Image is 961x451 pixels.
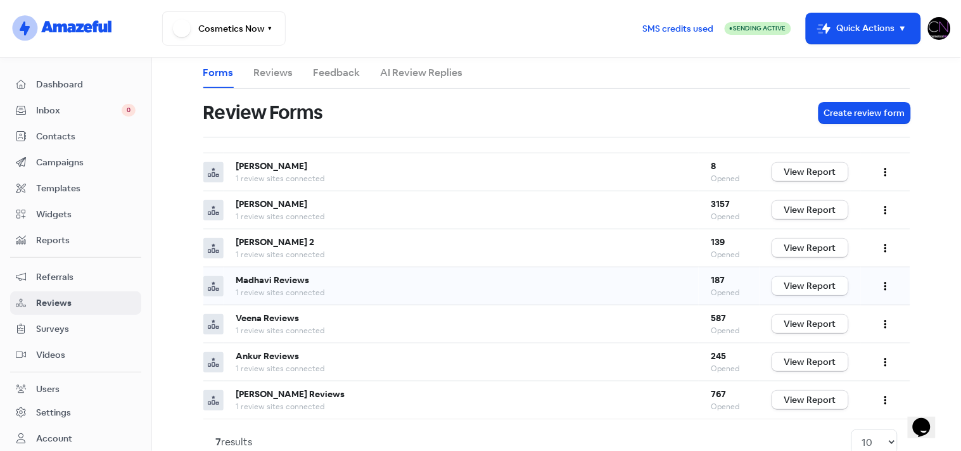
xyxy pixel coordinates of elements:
b: 8 [711,160,716,172]
a: View Report [772,239,848,257]
b: [PERSON_NAME] 2 [236,236,315,248]
span: Referrals [36,270,136,284]
a: Reviews [10,291,141,315]
a: Campaigns [10,151,141,174]
a: View Report [772,163,848,181]
a: Referrals [10,265,141,289]
div: Opened [711,363,747,374]
a: View Report [772,277,848,295]
div: Opened [711,249,747,260]
span: 0 [122,104,136,117]
a: Users [10,378,141,401]
a: Feedback [314,65,360,80]
b: 587 [711,312,727,324]
a: AI Review Replies [381,65,463,80]
span: 1 review sites connected [236,174,325,184]
span: 1 review sites connected [236,250,325,260]
b: Veena Reviews [236,312,300,324]
b: 767 [711,388,727,400]
span: Surveys [36,322,136,336]
b: [PERSON_NAME] [236,160,308,172]
div: Opened [711,173,747,184]
a: Videos [10,343,141,367]
span: Reviews [36,296,136,310]
b: Ankur Reviews [236,350,300,362]
button: Cosmetics Now [162,11,286,46]
div: Opened [711,287,747,298]
span: Widgets [36,208,136,221]
span: Videos [36,348,136,362]
a: View Report [772,315,848,333]
span: Dashboard [36,78,136,91]
a: View Report [772,201,848,219]
a: Dashboard [10,73,141,96]
span: SMS credits used [643,22,714,35]
strong: 7 [216,435,222,448]
div: Opened [711,325,747,336]
b: [PERSON_NAME] [236,198,308,210]
img: User [928,17,951,40]
a: Forms [203,65,234,80]
b: 187 [711,274,725,286]
span: Sending Active [734,24,786,32]
button: Create review form [819,103,910,124]
div: Opened [711,211,747,222]
a: Account [10,427,141,450]
div: Account [36,432,72,445]
div: results [216,435,253,450]
b: 139 [711,236,725,248]
b: 3157 [711,198,730,210]
b: [PERSON_NAME] Reviews [236,388,345,400]
span: 1 review sites connected [236,364,325,374]
a: View Report [772,353,848,371]
span: 1 review sites connected [236,288,325,298]
a: Templates [10,177,141,200]
a: Surveys [10,317,141,341]
a: Inbox 0 [10,99,141,122]
span: 1 review sites connected [236,326,325,336]
button: Quick Actions [806,13,920,44]
a: Contacts [10,125,141,148]
a: Reports [10,229,141,252]
div: Users [36,383,60,396]
span: Reports [36,234,136,247]
a: Sending Active [725,21,791,36]
span: Campaigns [36,156,136,169]
div: Settings [36,406,71,419]
a: Widgets [10,203,141,226]
span: 1 review sites connected [236,212,325,222]
a: Settings [10,401,141,424]
a: Reviews [254,65,293,80]
a: SMS credits used [632,21,725,34]
span: Contacts [36,130,136,143]
b: 245 [711,350,727,362]
span: Templates [36,182,136,195]
b: Madhavi Reviews [236,274,310,286]
span: Inbox [36,104,122,117]
iframe: chat widget [908,400,948,438]
div: Opened [711,401,747,412]
a: View Report [772,391,848,409]
h1: Review Forms [203,92,323,133]
span: 1 review sites connected [236,402,325,412]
